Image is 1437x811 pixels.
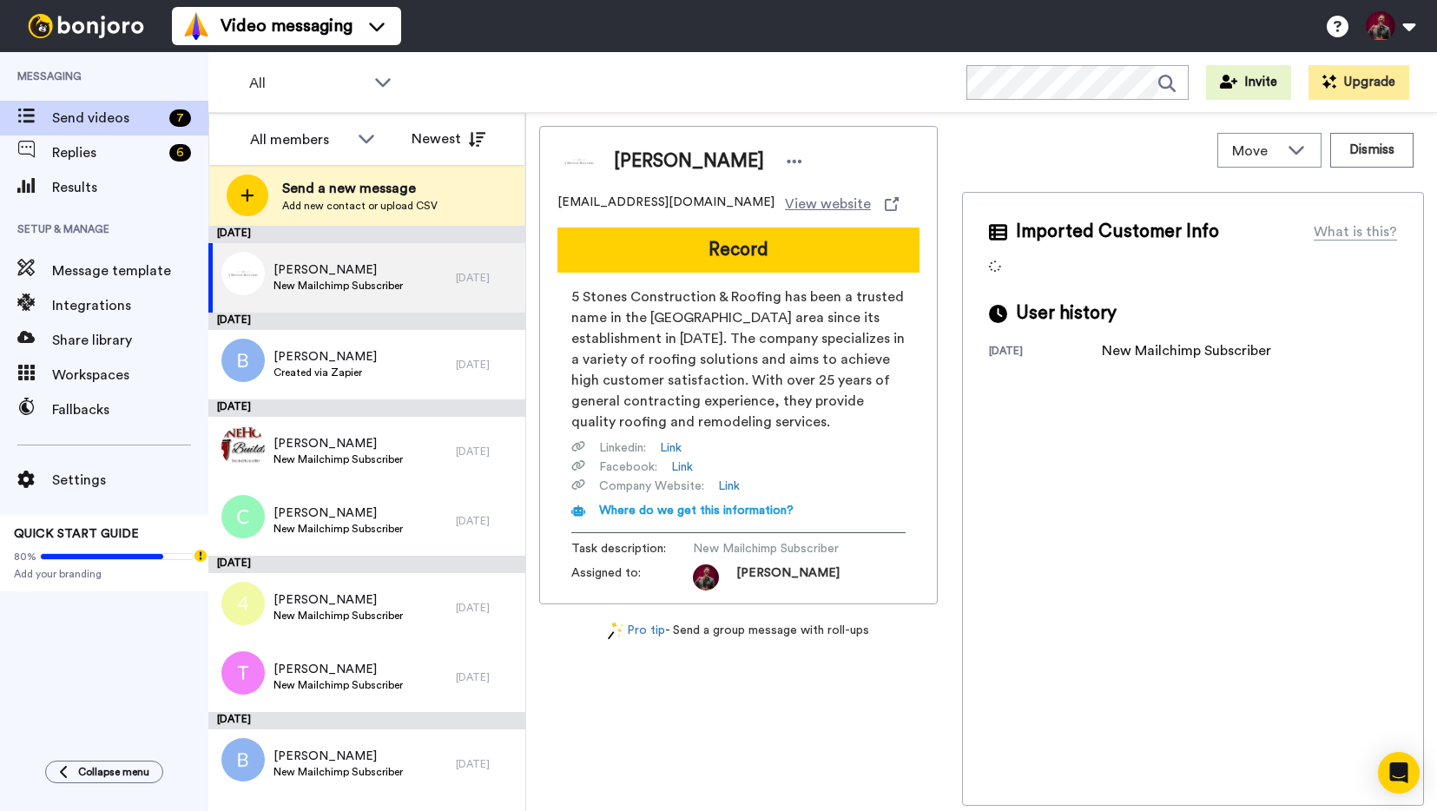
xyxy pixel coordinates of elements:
span: 5 Stones Construction & Roofing has been a trusted name in the [GEOGRAPHIC_DATA] area since its e... [571,287,906,432]
div: [DATE] [989,344,1102,361]
span: Where do we get this information? [599,504,794,517]
span: Settings [52,470,208,491]
span: New Mailchimp Subscriber [274,279,403,293]
span: New Mailchimp Subscriber [274,609,403,623]
span: Send a new message [282,178,438,199]
div: [DATE] [208,556,525,573]
span: [PERSON_NAME] [274,504,403,522]
img: vm-color.svg [182,12,210,40]
img: 28e523c8-c82f-45a7-b60c-280c8bf0ad90.jpg [221,425,265,469]
img: 85abe135-ea05-4a54-88ba-2e4a572cb52c.png [221,252,265,295]
span: Move [1232,141,1279,162]
span: Task description : [571,540,693,557]
img: Image of Stace DeBusk [557,140,601,183]
span: QUICK START GUIDE [14,528,139,540]
div: [DATE] [208,712,525,729]
span: Message template [52,260,208,281]
span: Video messaging [221,14,353,38]
span: Imported Customer Info [1016,219,1219,245]
span: New Mailchimp Subscriber [693,540,858,557]
a: Link [671,458,693,476]
button: Upgrade [1308,65,1409,100]
span: All [249,73,366,94]
span: Results [52,177,208,198]
div: All members [250,129,349,150]
img: t.png [221,651,265,695]
span: Collapse menu [78,765,149,779]
div: [DATE] [456,445,517,458]
span: Created via Zapier [274,366,377,379]
span: Send videos [52,108,162,129]
span: [PERSON_NAME] [274,748,403,765]
a: View website [785,194,899,214]
span: Company Website : [599,478,704,495]
span: Workspaces [52,365,208,386]
span: New Mailchimp Subscriber [274,765,403,779]
button: Record [557,227,920,273]
span: Add new contact or upload CSV [282,199,438,213]
span: [PERSON_NAME] [274,435,403,452]
img: b.png [221,339,265,382]
img: c.png [221,495,265,538]
div: [DATE] [208,313,525,330]
img: 4.png [221,582,265,625]
span: New Mailchimp Subscriber [274,452,403,466]
a: Pro tip [608,622,665,640]
span: Replies [52,142,162,163]
div: [DATE] [456,514,517,528]
span: Add your branding [14,567,194,581]
img: b.png [221,738,265,781]
div: [DATE] [456,358,517,372]
span: User history [1016,300,1117,326]
button: Collapse menu [45,761,163,783]
img: d923b0b4-c548-4750-9d5e-73e83e3289c6-1756157360.jpg [693,564,719,590]
div: - Send a group message with roll-ups [539,622,938,640]
div: Open Intercom Messenger [1378,752,1420,794]
img: magic-wand.svg [608,622,623,640]
div: New Mailchimp Subscriber [1102,340,1271,361]
span: Integrations [52,295,208,316]
span: [PERSON_NAME] [274,348,377,366]
span: [PERSON_NAME] [614,148,764,175]
div: [DATE] [456,601,517,615]
span: Facebook : [599,458,657,476]
span: Linkedin : [599,439,646,457]
span: Fallbacks [52,399,208,420]
span: Assigned to: [571,564,693,590]
span: [PERSON_NAME] [274,591,403,609]
div: 7 [169,109,191,127]
div: [DATE] [208,399,525,417]
span: 80% [14,550,36,564]
div: [DATE] [456,670,517,684]
div: What is this? [1314,221,1397,242]
span: [PERSON_NAME] [736,564,840,590]
span: [PERSON_NAME] [274,261,403,279]
span: New Mailchimp Subscriber [274,522,403,536]
span: [EMAIL_ADDRESS][DOMAIN_NAME] [557,194,775,214]
a: Link [660,439,682,457]
a: Link [718,478,740,495]
div: [DATE] [456,757,517,771]
span: New Mailchimp Subscriber [274,678,403,692]
img: bj-logo-header-white.svg [21,14,151,38]
div: [DATE] [456,271,517,285]
span: [PERSON_NAME] [274,661,403,678]
span: Share library [52,330,208,351]
span: View website [785,194,871,214]
div: 6 [169,144,191,162]
button: Invite [1206,65,1291,100]
div: [DATE] [208,226,525,243]
button: Dismiss [1330,133,1414,168]
button: Newest [399,122,498,156]
div: Tooltip anchor [193,548,208,564]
